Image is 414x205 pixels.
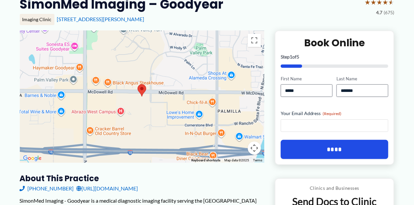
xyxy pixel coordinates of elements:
button: Keyboard shortcuts [191,158,220,163]
span: 4.7 [376,8,383,17]
a: [URL][DOMAIN_NAME] [77,184,138,193]
h3: About this practice [20,173,264,184]
span: (675) [384,8,395,17]
a: [PHONE_NUMBER] [20,184,74,193]
label: Your Email Address [281,110,389,117]
h2: Book Online [281,36,389,49]
label: First Name [281,76,333,82]
span: 5 [297,54,299,60]
p: Clinics and Businesses [280,184,389,192]
label: Last Name [336,76,388,82]
span: 1 [290,54,292,60]
a: Open this area in Google Maps (opens a new window) [21,154,43,163]
a: [STREET_ADDRESS][PERSON_NAME] [57,16,144,22]
div: Imaging Clinic [20,14,54,25]
button: Toggle fullscreen view [248,34,261,47]
span: Map data ©2025 [224,158,249,162]
a: Terms (opens in new tab) [253,158,262,162]
span: (Required) [323,111,342,116]
p: Step of [281,55,389,59]
button: Map camera controls [248,142,261,155]
img: Google [21,154,43,163]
